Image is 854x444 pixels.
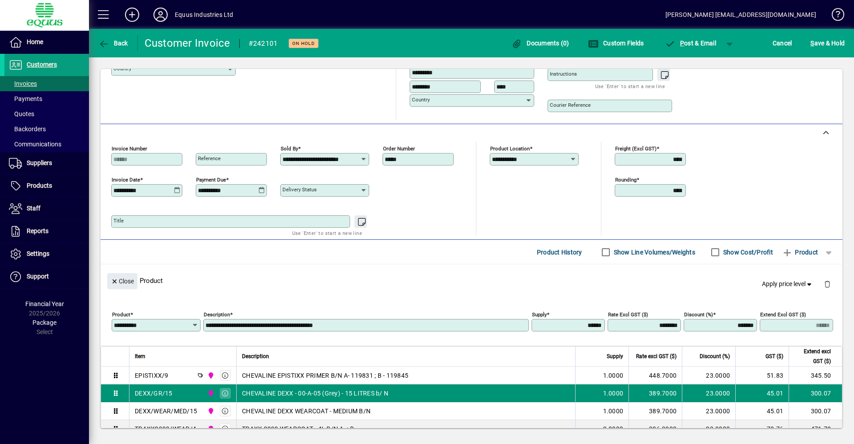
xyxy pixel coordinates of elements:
[242,371,408,380] span: CHEVALINE EPISTIXX PRIMER B/N A- 119831 ; B - 119845
[249,36,278,51] div: #242101
[603,407,624,416] span: 1.0000
[282,186,317,193] mat-label: Delivery status
[817,280,838,288] app-page-header-button: Delete
[735,420,789,438] td: 70.76
[27,38,43,45] span: Home
[27,227,48,234] span: Reports
[789,367,842,384] td: 345.50
[292,40,315,46] span: On hold
[98,40,128,47] span: Back
[636,351,677,361] span: Rate excl GST ($)
[509,35,572,51] button: Documents (0)
[660,35,721,51] button: Post & Email
[4,91,89,106] a: Payments
[4,121,89,137] a: Backorders
[773,36,792,50] span: Cancel
[135,407,197,416] div: DEXX/WEAR/MED/15
[603,371,624,380] span: 1.0000
[789,420,842,438] td: 471.70
[112,177,140,183] mat-label: Invoice date
[634,424,677,433] div: 306.3000
[198,155,221,161] mat-label: Reference
[603,389,624,398] span: 1.0000
[615,177,636,183] mat-label: Rounding
[4,137,89,152] a: Communications
[607,351,623,361] span: Supply
[196,177,226,183] mat-label: Payment due
[242,351,269,361] span: Description
[4,106,89,121] a: Quotes
[27,250,49,257] span: Settings
[682,420,735,438] td: 23.0000
[588,40,644,47] span: Custom Fields
[777,244,822,260] button: Product
[808,35,847,51] button: Save & Hold
[684,311,713,318] mat-label: Discount (%)
[612,248,695,257] label: Show Line Volumes/Weights
[537,245,582,259] span: Product History
[135,389,173,398] div: DEXX/GR/15
[4,198,89,220] a: Staff
[383,145,415,152] mat-label: Order number
[27,182,52,189] span: Products
[532,311,547,318] mat-label: Supply
[25,300,64,307] span: Financial Year
[760,311,806,318] mat-label: Extend excl GST ($)
[27,159,52,166] span: Suppliers
[4,31,89,53] a: Home
[112,311,130,318] mat-label: Product
[205,424,215,434] span: 2N NORTHERN
[825,2,843,31] a: Knowledge Base
[242,407,371,416] span: CHEVALINE DEXX WEARCOAT - MEDIUM B/N
[204,311,230,318] mat-label: Description
[721,248,773,257] label: Show Cost/Profit
[101,264,842,297] div: Product
[735,384,789,402] td: 45.01
[765,351,783,361] span: GST ($)
[810,36,845,50] span: ave & Hold
[4,266,89,288] a: Support
[735,402,789,420] td: 45.01
[603,424,624,433] span: 2.0000
[665,40,716,47] span: ost & Email
[9,95,42,102] span: Payments
[145,36,230,50] div: Customer Invoice
[700,351,730,361] span: Discount (%)
[27,61,57,68] span: Customers
[770,35,794,51] button: Cancel
[665,8,816,22] div: [PERSON_NAME] [EMAIL_ADDRESS][DOMAIN_NAME]
[634,389,677,398] div: 389.7000
[135,424,196,433] div: TRAXX2000/WEAR/4
[27,205,40,212] span: Staff
[595,81,665,91] mat-hint: Use 'Enter' to start a new line
[789,384,842,402] td: 300.07
[789,402,842,420] td: 300.07
[105,277,140,285] app-page-header-button: Close
[586,35,646,51] button: Custom Fields
[9,80,37,87] span: Invoices
[96,35,130,51] button: Back
[292,228,362,238] mat-hint: Use 'Enter' to start a new line
[281,145,298,152] mat-label: Sold by
[682,402,735,420] td: 23.0000
[4,76,89,91] a: Invoices
[107,273,137,289] button: Close
[9,125,46,133] span: Backorders
[794,347,831,366] span: Extend excl GST ($)
[32,319,56,326] span: Package
[111,274,134,289] span: Close
[817,273,838,295] button: Delete
[634,407,677,416] div: 389.7000
[680,40,684,47] span: P
[146,7,175,23] button: Profile
[242,424,357,433] span: TRAXX 2000 WEARCOAT - 4L B/N A- ; B -
[4,152,89,174] a: Suppliers
[810,40,814,47] span: S
[782,245,818,259] span: Product
[682,367,735,384] td: 23.0000
[118,7,146,23] button: Add
[9,141,61,148] span: Communications
[89,35,138,51] app-page-header-button: Back
[175,8,234,22] div: Equus Industries Ltd
[615,145,657,152] mat-label: Freight (excl GST)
